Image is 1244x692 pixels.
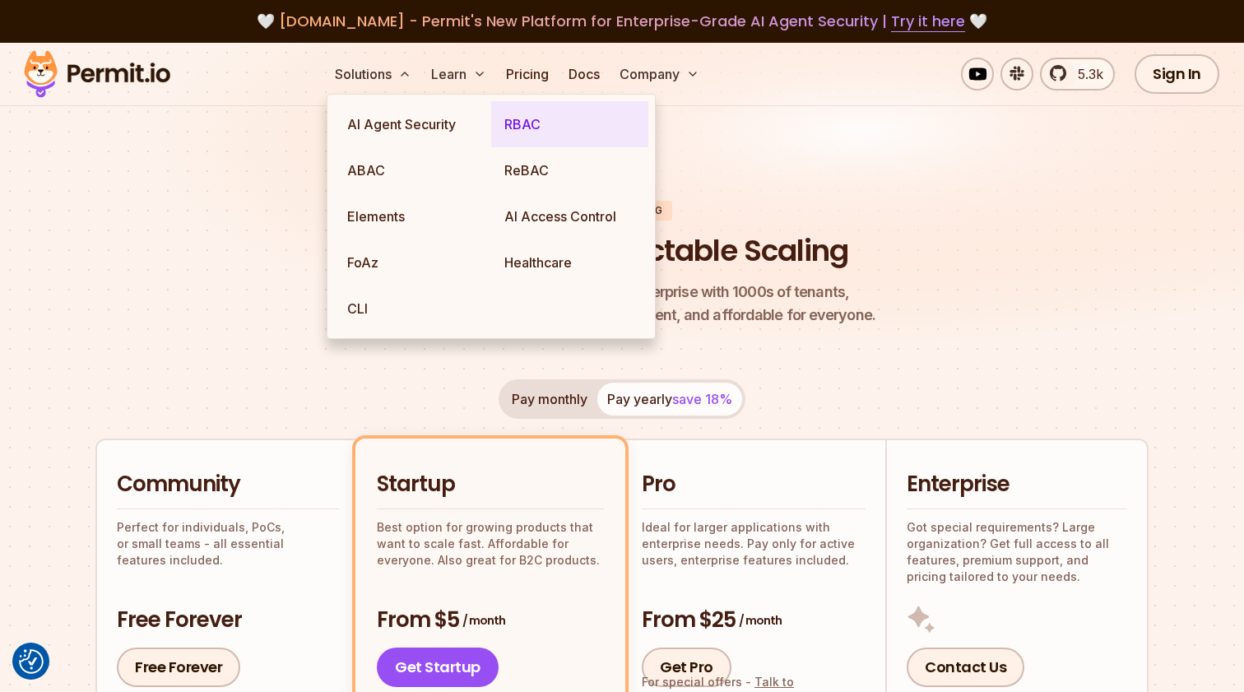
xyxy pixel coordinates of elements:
button: Company [613,58,706,91]
a: 5.3k [1040,58,1115,91]
button: Learn [425,58,493,91]
a: Try it here [891,11,965,32]
h3: Free Forever [117,606,339,635]
p: Perfect for individuals, PoCs, or small teams - all essential features included. [117,519,339,569]
span: 5.3k [1068,64,1103,84]
span: / month [739,612,782,629]
p: Got special requirements? Large organization? Get full access to all features, premium support, a... [907,519,1127,585]
a: AI Agent Security [334,101,491,147]
h2: Community [117,470,339,499]
a: Get Startup [377,648,499,687]
p: Best option for growing products that want to scale fast. Affordable for everyone. Also great for... [377,519,604,569]
h2: Pro [642,470,866,499]
a: FoAz [334,239,491,286]
img: Revisit consent button [19,649,44,674]
a: Pricing [499,58,555,91]
a: AI Access Control [491,193,648,239]
a: Elements [334,193,491,239]
img: Permit logo [16,46,178,102]
a: Healthcare [491,239,648,286]
h3: From $5 [377,606,604,635]
a: Sign In [1135,54,1219,94]
a: Get Pro [642,648,731,687]
a: Free Forever [117,648,240,687]
p: Ideal for larger applications with enterprise needs. Pay only for active users, enterprise featur... [642,519,866,569]
a: RBAC [491,101,648,147]
a: Docs [562,58,606,91]
span: [DOMAIN_NAME] - Permit's New Platform for Enterprise-Grade AI Agent Security | [279,11,965,31]
h2: Startup [377,470,604,499]
a: ReBAC [491,147,648,193]
a: Contact Us [907,648,1024,687]
button: Solutions [328,58,418,91]
span: / month [462,612,505,629]
h2: Enterprise [907,470,1127,499]
a: ABAC [334,147,491,193]
button: Pay monthly [502,383,597,416]
button: Consent Preferences [19,649,44,674]
a: CLI [334,286,491,332]
h3: From $25 [642,606,866,635]
div: 🤍 🤍 [39,10,1205,33]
